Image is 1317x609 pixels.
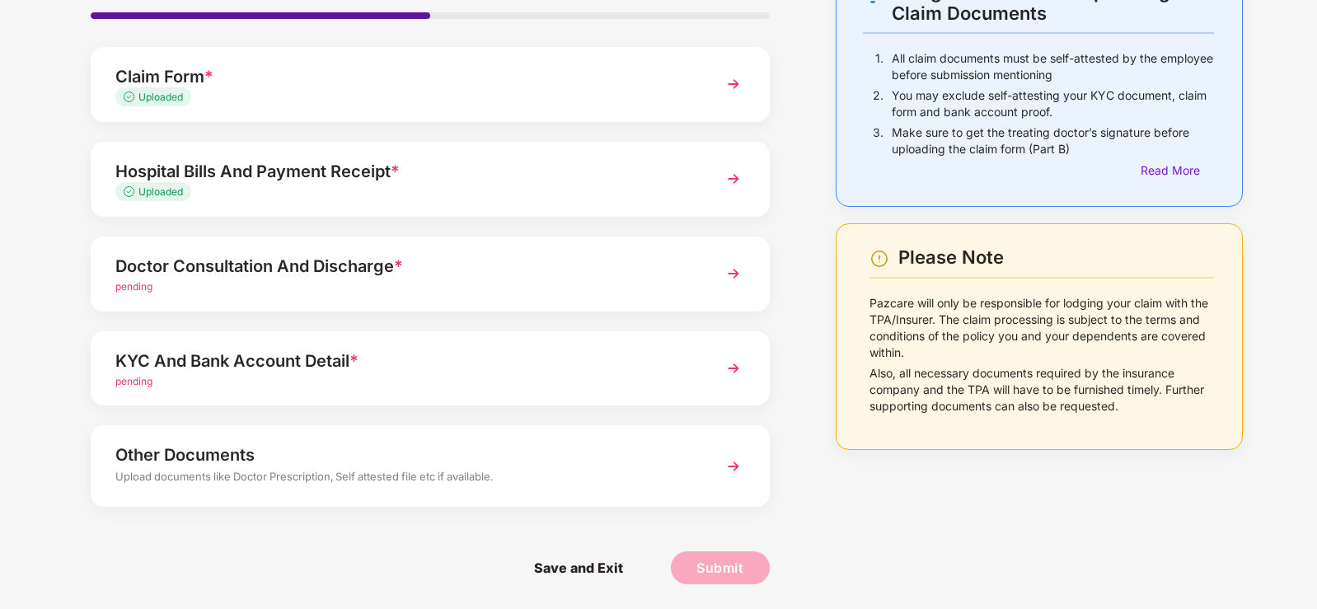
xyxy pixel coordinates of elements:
img: svg+xml;base64,PHN2ZyBpZD0iTmV4dCIgeG1sbnM9Imh0dHA6Ly93d3cudzMub3JnLzIwMDAvc3ZnIiB3aWR0aD0iMzYiIG... [719,452,748,481]
img: svg+xml;base64,PHN2ZyBpZD0iTmV4dCIgeG1sbnM9Imh0dHA6Ly93d3cudzMub3JnLzIwMDAvc3ZnIiB3aWR0aD0iMzYiIG... [719,164,748,194]
img: svg+xml;base64,PHN2ZyBpZD0iV2FybmluZ18tXzI0eDI0IiBkYXRhLW5hbWU9Ildhcm5pbmcgLSAyNHgyNCIgeG1sbnM9Im... [869,249,889,269]
img: svg+xml;base64,PHN2ZyB4bWxucz0iaHR0cDovL3d3dy53My5vcmcvMjAwMC9zdmciIHdpZHRoPSIxMy4zMzMiIGhlaWdodD... [124,186,138,197]
button: Submit [671,551,770,584]
img: svg+xml;base64,PHN2ZyBpZD0iTmV4dCIgeG1sbnM9Imh0dHA6Ly93d3cudzMub3JnLzIwMDAvc3ZnIiB3aWR0aD0iMzYiIG... [719,259,748,288]
div: Doctor Consultation And Discharge [115,253,692,279]
div: Please Note [898,246,1214,269]
div: Read More [1141,162,1214,180]
span: Uploaded [138,91,183,103]
div: KYC And Bank Account Detail [115,348,692,374]
p: All claim documents must be self-attested by the employee before submission mentioning [892,50,1214,83]
p: 1. [875,50,883,83]
img: svg+xml;base64,PHN2ZyBpZD0iTmV4dCIgeG1sbnM9Imh0dHA6Ly93d3cudzMub3JnLzIwMDAvc3ZnIiB3aWR0aD0iMzYiIG... [719,354,748,383]
div: Hospital Bills And Payment Receipt [115,158,692,185]
span: Uploaded [138,185,183,198]
p: Pazcare will only be responsible for lodging your claim with the TPA/Insurer. The claim processin... [869,295,1214,361]
p: You may exclude self-attesting your KYC document, claim form and bank account proof. [892,87,1214,120]
span: pending [115,375,152,387]
img: svg+xml;base64,PHN2ZyBpZD0iTmV4dCIgeG1sbnM9Imh0dHA6Ly93d3cudzMub3JnLzIwMDAvc3ZnIiB3aWR0aD0iMzYiIG... [719,69,748,99]
p: Also, all necessary documents required by the insurance company and the TPA will have to be furni... [869,365,1214,415]
div: Claim Form [115,63,692,90]
img: svg+xml;base64,PHN2ZyB4bWxucz0iaHR0cDovL3d3dy53My5vcmcvMjAwMC9zdmciIHdpZHRoPSIxMy4zMzMiIGhlaWdodD... [124,91,138,102]
p: Make sure to get the treating doctor’s signature before uploading the claim form (Part B) [892,124,1214,157]
p: 2. [873,87,883,120]
p: 3. [873,124,883,157]
span: pending [115,280,152,293]
div: Other Documents [115,442,692,468]
div: Upload documents like Doctor Prescription, Self attested file etc if available. [115,468,692,490]
span: Save and Exit [518,551,640,584]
